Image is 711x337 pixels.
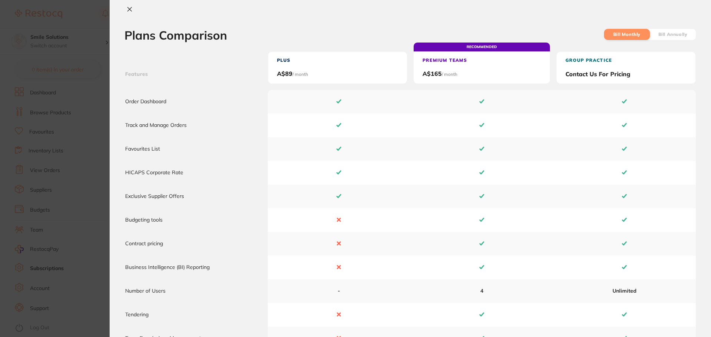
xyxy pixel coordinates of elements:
[125,137,268,161] td: Favourites List
[125,256,268,279] td: Business Intelligence (BI) Reporting
[125,232,268,256] td: Contract pricing
[124,28,227,42] h1: Plans Comparison
[277,70,308,78] p: A$ 89
[125,185,268,208] td: Exclusive Supplier Offers
[125,279,268,303] td: Number of Users
[480,287,483,294] span: 4
[125,161,268,185] td: HICAPS Corporate Rate
[338,287,340,294] span: -
[125,303,268,327] td: Tendering
[423,58,467,63] h4: Premium Teams
[125,114,268,137] td: Track and Manage Orders
[125,51,268,90] th: Features
[423,70,457,78] p: A$ 165
[565,71,630,78] p: Contact Us For Pricing
[293,71,308,77] span: / month
[612,287,637,294] span: Unlimited
[613,32,641,37] label: Bill Monthly
[125,90,268,114] td: Order Dashboard
[565,58,612,63] h4: GROUP PRACTICE
[658,32,688,37] label: Bill Annually
[277,58,291,63] h4: Plus
[414,43,550,51] span: RECOMMENDED
[125,208,268,232] td: Budgeting tools
[442,71,457,77] span: / month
